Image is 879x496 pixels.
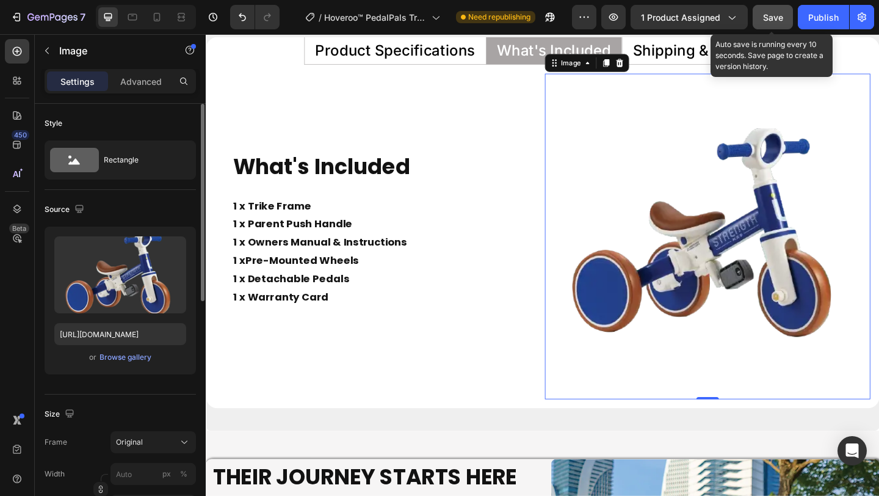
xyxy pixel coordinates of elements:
[80,10,85,24] p: 7
[230,5,280,29] div: Undo/Redo
[45,469,65,480] label: Width
[54,236,186,313] img: preview-image
[641,11,720,24] span: 1 product assigned
[206,34,879,496] iframe: Design area
[763,12,783,23] span: Save
[324,11,427,24] span: Hoveroo™ PedalPals Trike
[45,406,77,423] div: Size
[45,437,67,448] label: Frame
[89,350,96,365] span: or
[45,202,87,218] div: Source
[468,12,530,23] span: Need republishing
[837,436,867,465] div: Open Intercom Messenger
[384,26,410,37] div: Image
[120,75,162,88] p: Advanced
[60,75,95,88] p: Settings
[5,5,91,29] button: 7
[45,118,62,129] div: Style
[6,469,357,495] h2: Their Journey Starts Here
[631,5,748,29] button: 1 product assigned
[808,11,839,24] div: Publish
[159,467,174,481] button: %
[110,431,196,453] button: Original
[99,352,151,363] div: Browse gallery
[798,5,849,29] button: Publish
[753,5,793,29] button: Save
[59,43,163,58] p: Image
[369,43,723,397] img: gempages_492219557428069498-7ff571d4-6745-4593-9c31-bd25e98192a3.webp
[99,351,152,363] button: Browse gallery
[319,11,322,24] span: /
[180,469,187,480] div: %
[104,146,178,174] div: Rectangle
[162,469,171,480] div: px
[9,224,29,233] div: Beta
[110,463,196,485] input: px%
[116,437,143,448] span: Original
[176,467,191,481] button: px
[54,323,186,345] input: https://example.com/image.jpg
[12,130,29,140] div: 450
